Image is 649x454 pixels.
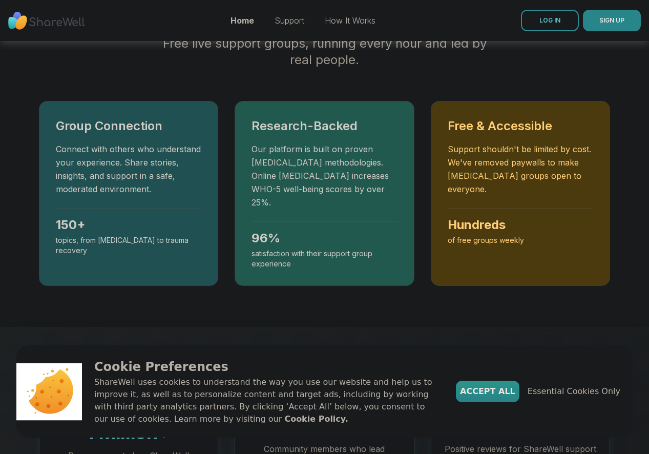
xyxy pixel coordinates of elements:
span: LOG IN [539,16,560,24]
div: Hundreds [448,217,594,233]
div: of free groups weekly [448,235,594,245]
div: 1 Million+ [52,422,206,443]
h3: Free & Accessible [448,118,594,134]
p: Connect with others who understand your experience. Share stories, insights, and support in a saf... [56,142,202,196]
h3: Group Connection [56,118,202,134]
button: Accept All [456,381,519,402]
p: Our platform is built on proven [MEDICAL_DATA] methodologies. Online [MEDICAL_DATA] increases WHO... [252,142,397,209]
p: Support shouldn't be limited by cost. We've removed paywalls to make [MEDICAL_DATA] groups open t... [448,142,594,196]
div: topics, from [MEDICAL_DATA] to trauma recovery [56,235,202,256]
div: 150+ [56,217,202,233]
div: satisfaction with their support group experience [252,249,397,269]
div: 96% [252,230,397,246]
p: Free live support groups, running every hour and led by real people. [128,35,521,68]
img: ShareWell Nav Logo [8,7,85,35]
span: Accept All [460,385,515,398]
h3: Research-Backed [252,118,397,134]
a: Home [231,15,254,26]
a: How It Works [325,15,375,26]
span: Essential Cookies Only [528,385,620,398]
a: Support [275,15,304,26]
p: Cookie Preferences [94,358,439,376]
span: SIGN UP [599,16,624,24]
a: Cookie Policy. [284,413,348,425]
p: ShareWell uses cookies to understand the way you use our website and help us to improve it, as we... [94,376,439,425]
a: LOG IN [521,10,579,31]
button: SIGN UP [583,10,641,31]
